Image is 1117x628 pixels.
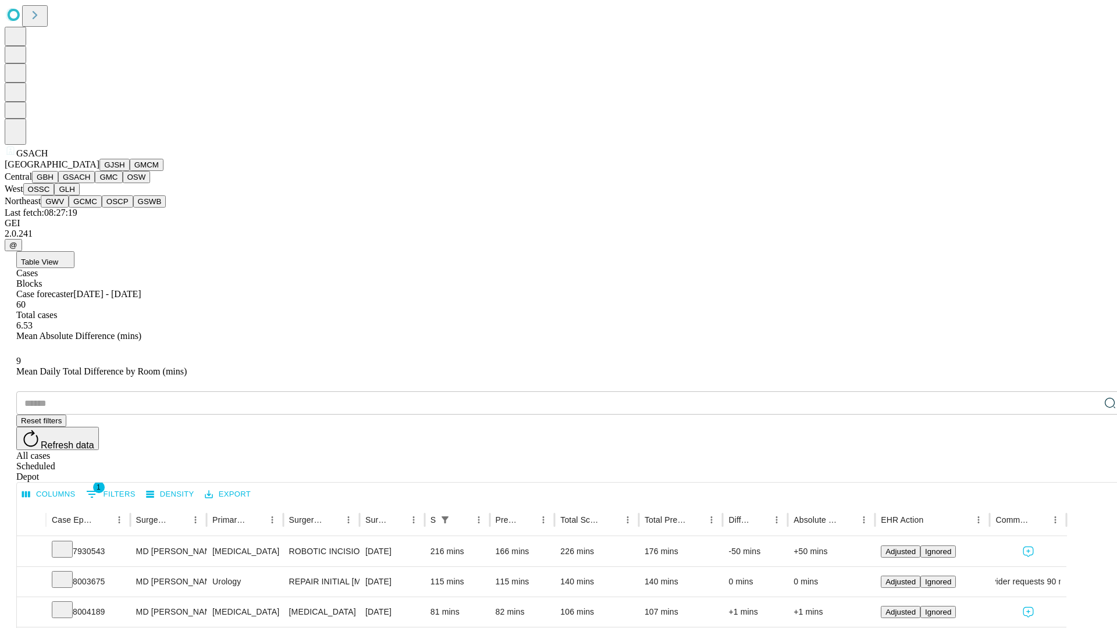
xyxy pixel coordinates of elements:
[16,356,21,366] span: 9
[437,512,453,528] div: 1 active filter
[405,512,422,528] button: Menu
[560,515,602,524] div: Total Scheduled Duration
[41,440,94,450] span: Refresh data
[645,537,717,566] div: 176 mins
[1047,512,1063,528] button: Menu
[881,545,920,558] button: Adjusted
[23,602,40,623] button: Expand
[1031,512,1047,528] button: Sort
[136,515,170,524] div: Surgeon Name
[995,515,1029,524] div: Comments
[130,159,163,171] button: GMCM
[95,171,122,183] button: GMC
[5,218,1112,229] div: GEI
[431,597,484,627] div: 81 mins
[111,512,127,528] button: Menu
[995,567,1060,597] div: provider requests 90 mins
[16,148,48,158] span: GSACH
[69,195,102,208] button: GCMC
[885,577,916,586] span: Adjusted
[93,481,105,493] span: 1
[58,171,95,183] button: GSACH
[728,597,782,627] div: +1 mins
[5,184,23,194] span: West
[794,567,869,597] div: 0 mins
[365,515,388,524] div: Surgery Date
[143,486,197,504] button: Density
[123,171,151,183] button: OSW
[23,572,40,593] button: Expand
[202,486,254,504] button: Export
[19,486,79,504] button: Select columns
[839,512,856,528] button: Sort
[431,515,436,524] div: Scheduled In Room Duration
[365,567,419,597] div: [DATE]
[187,512,204,528] button: Menu
[496,567,549,597] div: 115 mins
[52,537,124,566] div: 7930543
[645,515,686,524] div: Total Predicted Duration
[212,597,277,627] div: [MEDICAL_DATA]
[496,597,549,627] div: 82 mins
[925,547,951,556] span: Ignored
[496,537,549,566] div: 166 mins
[5,229,1112,239] div: 2.0.241
[171,512,187,528] button: Sort
[603,512,620,528] button: Sort
[431,567,484,597] div: 115 mins
[794,537,869,566] div: +50 mins
[52,597,124,627] div: 8004189
[5,172,32,181] span: Central
[23,542,40,562] button: Expand
[881,515,923,524] div: EHR Action
[54,183,79,195] button: GLH
[856,512,872,528] button: Menu
[99,159,130,171] button: GJSH
[728,515,751,524] div: Difference
[881,576,920,588] button: Adjusted
[920,606,956,618] button: Ignored
[920,545,956,558] button: Ignored
[769,512,785,528] button: Menu
[728,537,782,566] div: -50 mins
[620,512,636,528] button: Menu
[16,415,66,427] button: Reset filters
[645,597,717,627] div: 107 mins
[431,537,484,566] div: 216 mins
[471,512,487,528] button: Menu
[73,289,141,299] span: [DATE] - [DATE]
[5,208,77,217] span: Last fetch: 08:27:19
[5,196,41,206] span: Northeast
[52,567,124,597] div: 8003675
[32,171,58,183] button: GBH
[560,597,633,627] div: 106 mins
[925,577,951,586] span: Ignored
[324,512,340,528] button: Sort
[728,567,782,597] div: 0 mins
[16,366,187,376] span: Mean Daily Total Difference by Room (mins)
[16,331,141,341] span: Mean Absolute Difference (mins)
[16,320,33,330] span: 6.53
[289,567,354,597] div: REPAIR INITIAL [MEDICAL_DATA] REDUCIBLE AGE [DEMOGRAPHIC_DATA] OR MORE
[16,251,74,268] button: Table View
[752,512,769,528] button: Sort
[645,567,717,597] div: 140 mins
[703,512,720,528] button: Menu
[970,512,987,528] button: Menu
[212,537,277,566] div: [MEDICAL_DATA]
[496,515,518,524] div: Predicted In Room Duration
[21,258,58,266] span: Table View
[9,241,17,249] span: @
[52,515,94,524] div: Case Epic Id
[881,606,920,618] button: Adjusted
[885,547,916,556] span: Adjusted
[794,515,838,524] div: Absolute Difference
[925,608,951,616] span: Ignored
[95,512,111,528] button: Sort
[365,597,419,627] div: [DATE]
[136,597,201,627] div: MD [PERSON_NAME] Md
[16,299,26,309] span: 60
[83,485,138,504] button: Show filters
[289,537,354,566] div: ROBOTIC INCISIONAL/VENTRAL/UMBILICAL [MEDICAL_DATA] INITIAL 3-10 CM INCARCERATED/STRANGULATED
[16,289,73,299] span: Case forecaster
